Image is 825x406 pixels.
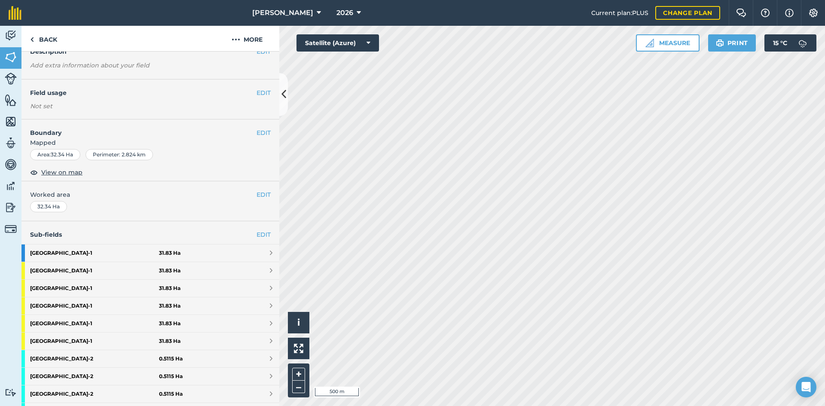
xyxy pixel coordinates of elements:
[30,102,271,110] div: Not set
[636,34,700,52] button: Measure
[30,149,80,160] div: Area : 32.34 Ha
[30,190,271,199] span: Worked area
[30,385,159,403] strong: [GEOGRAPHIC_DATA] - 2
[21,138,279,147] span: Mapped
[21,26,66,51] a: Back
[159,373,183,380] strong: 0.5115 Ha
[252,8,313,18] span: [PERSON_NAME]
[5,29,17,42] img: svg+xml;base64,PD94bWwgdmVyc2lvbj0iMS4wIiBlbmNvZGluZz0idXRmLTgiPz4KPCEtLSBHZW5lcmF0b3I6IEFkb2JlIE...
[30,201,67,212] div: 32.34 Ha
[21,315,279,332] a: [GEOGRAPHIC_DATA]-131.83 Ha
[159,267,180,274] strong: 31.83 Ha
[21,368,279,385] a: [GEOGRAPHIC_DATA]-20.5115 Ha
[9,6,21,20] img: fieldmargin Logo
[5,51,17,64] img: svg+xml;base64,PHN2ZyB4bWxucz0iaHR0cDovL3d3dy53My5vcmcvMjAwMC9zdmciIHdpZHRoPSI1NiIgaGVpZ2h0PSI2MC...
[5,94,17,107] img: svg+xml;base64,PHN2ZyB4bWxucz0iaHR0cDovL3d3dy53My5vcmcvMjAwMC9zdmciIHdpZHRoPSI1NiIgaGVpZ2h0PSI2MC...
[30,47,271,56] h4: Description
[30,315,159,332] strong: [GEOGRAPHIC_DATA] - 1
[159,338,180,345] strong: 31.83 Ha
[760,9,770,17] img: A question mark icon
[21,297,279,314] a: [GEOGRAPHIC_DATA]-131.83 Ha
[764,34,816,52] button: 15 °C
[655,6,720,20] a: Change plan
[21,119,257,137] h4: Boundary
[159,355,183,362] strong: 0.5115 Ha
[159,250,180,256] strong: 31.83 Ha
[30,350,159,367] strong: [GEOGRAPHIC_DATA] - 2
[215,26,279,51] button: More
[21,350,279,367] a: [GEOGRAPHIC_DATA]-20.5115 Ha
[30,61,150,69] em: Add extra information about your field
[21,333,279,350] a: [GEOGRAPHIC_DATA]-131.83 Ha
[41,168,82,177] span: View on map
[232,34,240,45] img: svg+xml;base64,PHN2ZyB4bWxucz0iaHR0cDovL3d3dy53My5vcmcvMjAwMC9zdmciIHdpZHRoPSIyMCIgaGVpZ2h0PSIyNC...
[292,368,305,381] button: +
[5,158,17,171] img: svg+xml;base64,PD94bWwgdmVyc2lvbj0iMS4wIiBlbmNvZGluZz0idXRmLTgiPz4KPCEtLSBHZW5lcmF0b3I6IEFkb2JlIE...
[297,317,300,328] span: i
[257,47,271,56] button: EDIT
[30,167,82,177] button: View on map
[591,8,648,18] span: Current plan : PLUS
[30,333,159,350] strong: [GEOGRAPHIC_DATA] - 1
[257,230,271,239] a: EDIT
[296,34,379,52] button: Satellite (Azure)
[257,88,271,98] button: EDIT
[30,167,38,177] img: svg+xml;base64,PHN2ZyB4bWxucz0iaHR0cDovL3d3dy53My5vcmcvMjAwMC9zdmciIHdpZHRoPSIxOCIgaGVpZ2h0PSIyNC...
[708,34,756,52] button: Print
[21,262,279,279] a: [GEOGRAPHIC_DATA]-131.83 Ha
[5,201,17,214] img: svg+xml;base64,PD94bWwgdmVyc2lvbj0iMS4wIiBlbmNvZGluZz0idXRmLTgiPz4KPCEtLSBHZW5lcmF0b3I6IEFkb2JlIE...
[5,115,17,128] img: svg+xml;base64,PHN2ZyB4bWxucz0iaHR0cDovL3d3dy53My5vcmcvMjAwMC9zdmciIHdpZHRoPSI1NiIgaGVpZ2h0PSI2MC...
[159,302,180,309] strong: 31.83 Ha
[716,38,724,48] img: svg+xml;base64,PHN2ZyB4bWxucz0iaHR0cDovL3d3dy53My5vcmcvMjAwMC9zdmciIHdpZHRoPSIxOSIgaGVpZ2h0PSIyNC...
[5,137,17,150] img: svg+xml;base64,PD94bWwgdmVyc2lvbj0iMS4wIiBlbmNvZGluZz0idXRmLTgiPz4KPCEtLSBHZW5lcmF0b3I6IEFkb2JlIE...
[30,368,159,385] strong: [GEOGRAPHIC_DATA] - 2
[645,39,654,47] img: Ruler icon
[257,190,271,199] button: EDIT
[30,297,159,314] strong: [GEOGRAPHIC_DATA] - 1
[5,73,17,85] img: svg+xml;base64,PD94bWwgdmVyc2lvbj0iMS4wIiBlbmNvZGluZz0idXRmLTgiPz4KPCEtLSBHZW5lcmF0b3I6IEFkb2JlIE...
[808,9,819,17] img: A cog icon
[30,34,34,45] img: svg+xml;base64,PHN2ZyB4bWxucz0iaHR0cDovL3d3dy53My5vcmcvMjAwMC9zdmciIHdpZHRoPSI5IiBoZWlnaHQ9IjI0Ii...
[5,223,17,235] img: svg+xml;base64,PD94bWwgdmVyc2lvbj0iMS4wIiBlbmNvZGluZz0idXRmLTgiPz4KPCEtLSBHZW5lcmF0b3I6IEFkb2JlIE...
[5,180,17,192] img: svg+xml;base64,PD94bWwgdmVyc2lvbj0iMS4wIiBlbmNvZGluZz0idXRmLTgiPz4KPCEtLSBHZW5lcmF0b3I6IEFkb2JlIE...
[288,312,309,333] button: i
[773,34,787,52] span: 15 ° C
[796,377,816,397] div: Open Intercom Messenger
[30,244,159,262] strong: [GEOGRAPHIC_DATA] - 1
[5,388,17,397] img: svg+xml;base64,PD94bWwgdmVyc2lvbj0iMS4wIiBlbmNvZGluZz0idXRmLTgiPz4KPCEtLSBHZW5lcmF0b3I6IEFkb2JlIE...
[21,244,279,262] a: [GEOGRAPHIC_DATA]-131.83 Ha
[294,344,303,353] img: Four arrows, one pointing top left, one top right, one bottom right and the last bottom left
[794,34,811,52] img: svg+xml;base64,PD94bWwgdmVyc2lvbj0iMS4wIiBlbmNvZGluZz0idXRmLTgiPz4KPCEtLSBHZW5lcmF0b3I6IEFkb2JlIE...
[159,285,180,292] strong: 31.83 Ha
[30,262,159,279] strong: [GEOGRAPHIC_DATA] - 1
[785,8,794,18] img: svg+xml;base64,PHN2ZyB4bWxucz0iaHR0cDovL3d3dy53My5vcmcvMjAwMC9zdmciIHdpZHRoPSIxNyIgaGVpZ2h0PSIxNy...
[159,320,180,327] strong: 31.83 Ha
[30,88,257,98] h4: Field usage
[257,128,271,137] button: EDIT
[336,8,353,18] span: 2026
[736,9,746,17] img: Two speech bubbles overlapping with the left bubble in the forefront
[21,385,279,403] a: [GEOGRAPHIC_DATA]-20.5115 Ha
[86,149,153,160] div: Perimeter : 2.824 km
[159,391,183,397] strong: 0.5115 Ha
[21,280,279,297] a: [GEOGRAPHIC_DATA]-131.83 Ha
[292,381,305,393] button: –
[21,230,279,239] h4: Sub-fields
[30,280,159,297] strong: [GEOGRAPHIC_DATA] - 1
